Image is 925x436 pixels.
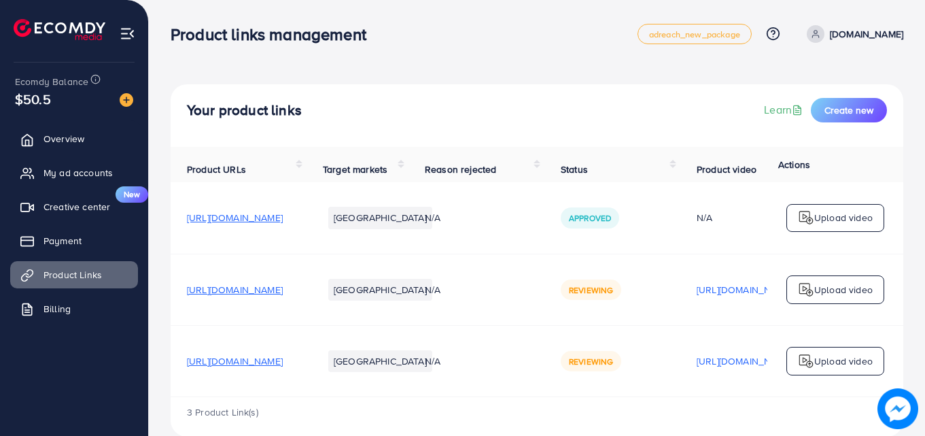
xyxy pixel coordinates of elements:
[43,132,84,146] span: Overview
[425,283,440,297] span: N/A
[328,279,432,301] li: [GEOGRAPHIC_DATA]
[116,186,148,203] span: New
[814,282,873,298] p: Upload video
[798,353,814,369] img: logo
[569,356,613,367] span: Reviewing
[569,284,613,296] span: Reviewing
[814,353,873,369] p: Upload video
[10,193,138,220] a: Creative centerNew
[171,24,377,44] h3: Product links management
[43,268,102,282] span: Product Links
[187,283,283,297] span: [URL][DOMAIN_NAME]
[328,207,432,229] li: [GEOGRAPHIC_DATA]
[187,211,283,224] span: [URL][DOMAIN_NAME]
[14,19,105,40] img: logo
[187,354,283,368] span: [URL][DOMAIN_NAME]
[10,227,138,254] a: Payment
[43,166,113,180] span: My ad accounts
[830,26,903,42] p: [DOMAIN_NAME]
[10,295,138,322] a: Billing
[328,350,432,372] li: [GEOGRAPHIC_DATA]
[814,209,873,226] p: Upload video
[10,125,138,152] a: Overview
[638,24,752,44] a: adreach_new_package
[15,75,88,88] span: Ecomdy Balance
[425,211,440,224] span: N/A
[10,159,138,186] a: My ad accounts
[811,98,887,122] button: Create new
[425,354,440,368] span: N/A
[798,209,814,226] img: logo
[697,353,792,369] p: [URL][DOMAIN_NAME]
[187,163,246,176] span: Product URLs
[697,282,792,298] p: [URL][DOMAIN_NAME]
[877,388,918,429] img: image
[649,30,740,39] span: adreach_new_package
[43,302,71,316] span: Billing
[120,26,135,41] img: menu
[697,163,756,176] span: Product video
[697,211,792,224] div: N/A
[43,200,110,214] span: Creative center
[778,158,810,171] span: Actions
[798,282,814,298] img: logo
[323,163,387,176] span: Target markets
[43,234,82,248] span: Payment
[187,102,302,119] h4: Your product links
[569,212,611,224] span: Approved
[15,89,51,109] span: $50.5
[764,102,805,118] a: Learn
[801,25,903,43] a: [DOMAIN_NAME]
[120,93,133,107] img: image
[824,103,873,117] span: Create new
[561,163,588,176] span: Status
[425,163,496,176] span: Reason rejected
[187,405,258,419] span: 3 Product Link(s)
[10,261,138,288] a: Product Links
